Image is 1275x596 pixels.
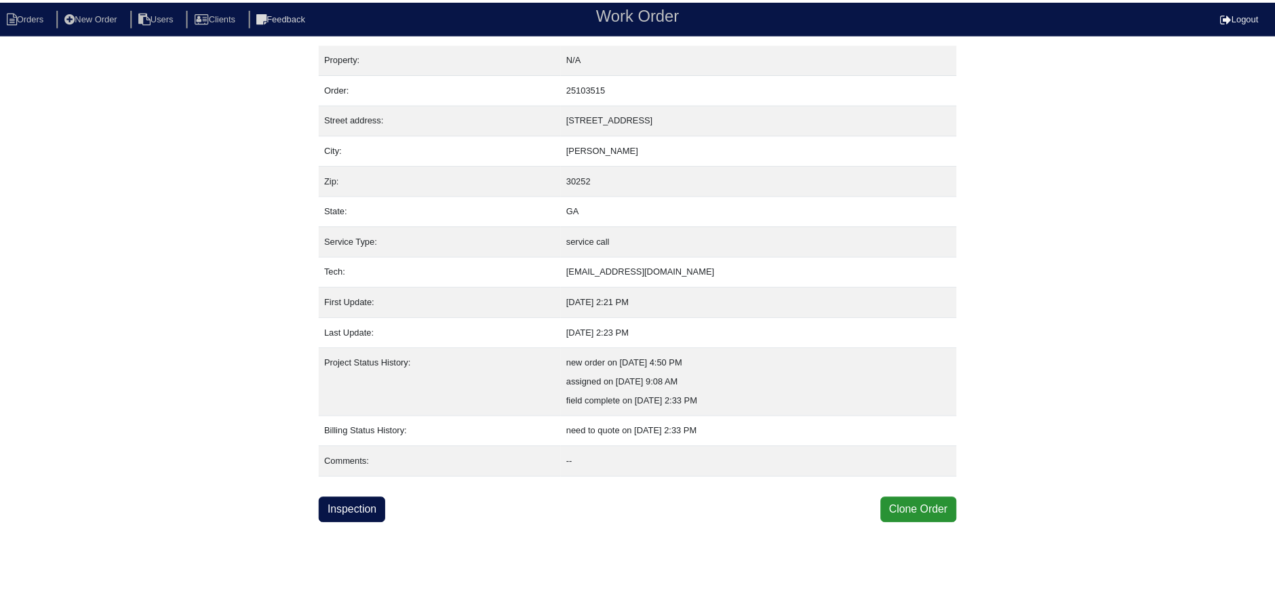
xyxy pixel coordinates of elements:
[321,196,566,226] td: State:
[321,74,566,104] td: Order:
[57,12,129,22] a: New Order
[321,104,566,135] td: Street address:
[321,226,566,257] td: Service Type:
[321,349,566,417] td: Project Status History:
[321,135,566,165] td: City:
[566,448,964,478] td: --
[566,43,964,74] td: N/A
[566,257,964,287] td: [EMAIL_ADDRESS][DOMAIN_NAME]
[571,354,959,373] div: new order on [DATE] 4:50 PM
[566,74,964,104] td: 25103515
[566,165,964,196] td: 30252
[571,392,959,411] div: field complete on [DATE] 2:33 PM
[566,226,964,257] td: service call
[566,135,964,165] td: [PERSON_NAME]
[57,8,129,26] li: New Order
[321,498,389,524] a: Inspection
[321,448,566,478] td: Comments:
[566,318,964,349] td: [DATE] 2:23 PM
[571,373,959,392] div: assigned on [DATE] 9:08 AM
[188,12,248,22] a: Clients
[132,8,186,26] li: Users
[566,196,964,226] td: GA
[566,104,964,135] td: [STREET_ADDRESS]
[571,422,959,441] div: need to quote on [DATE] 2:33 PM
[321,287,566,318] td: First Update:
[321,257,566,287] td: Tech:
[566,287,964,318] td: [DATE] 2:21 PM
[188,8,248,26] li: Clients
[1231,12,1270,22] a: Logout
[888,498,965,524] button: Clone Order
[321,165,566,196] td: Zip:
[251,8,319,26] li: Feedback
[132,12,186,22] a: Users
[321,43,566,74] td: Property:
[321,318,566,349] td: Last Update:
[321,417,566,448] td: Billing Status History:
